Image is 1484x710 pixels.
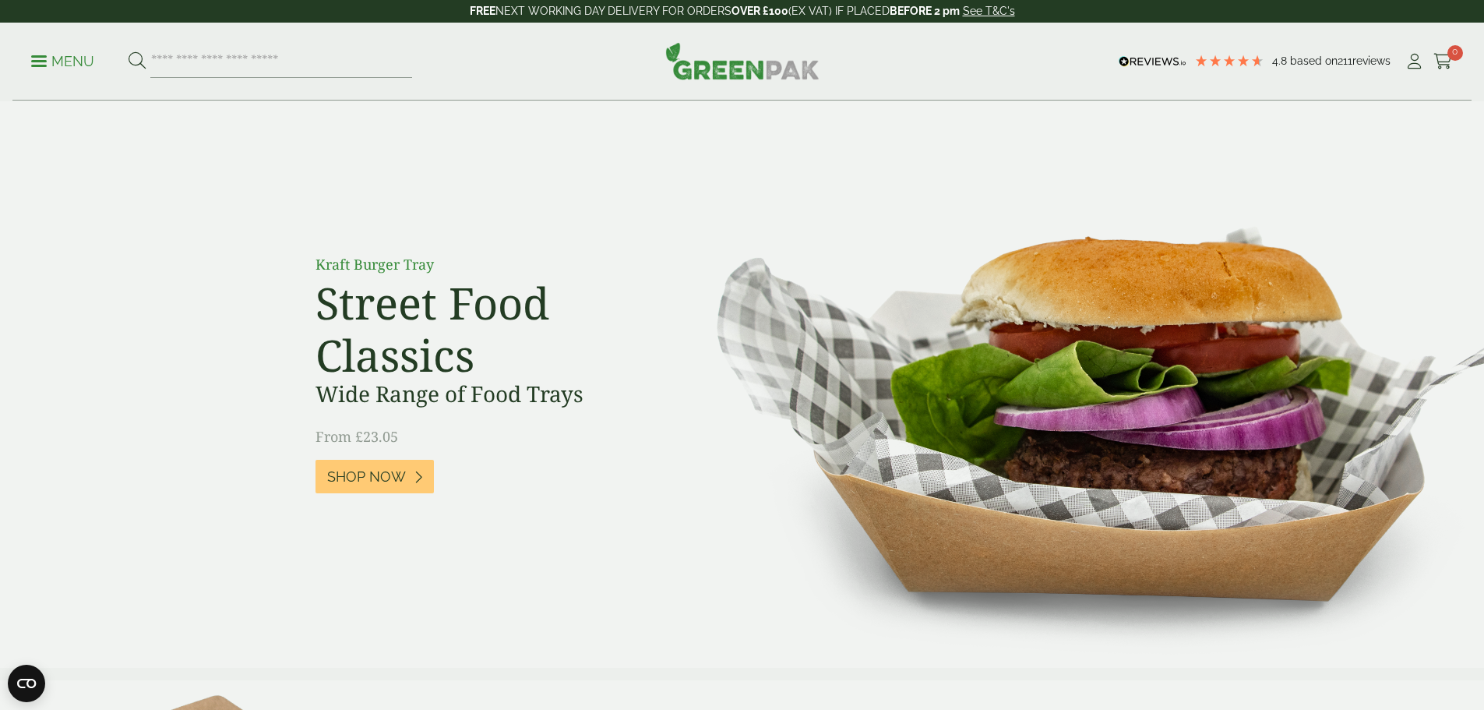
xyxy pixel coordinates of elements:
span: 4.8 [1272,55,1290,67]
strong: FREE [470,5,495,17]
a: 0 [1433,50,1453,73]
img: GreenPak Supplies [665,42,820,79]
button: Open CMP widget [8,665,45,702]
span: From £23.05 [315,427,398,446]
div: 4.79 Stars [1194,54,1264,68]
i: Cart [1433,54,1453,69]
a: Menu [31,52,94,68]
strong: BEFORE 2 pm [890,5,960,17]
a: See T&C's [963,5,1015,17]
span: 0 [1447,45,1463,61]
span: Shop Now [327,468,406,486]
span: 211 [1338,55,1352,67]
p: Menu [31,52,94,71]
a: Shop Now [315,460,434,493]
p: Kraft Burger Tray [315,254,666,275]
span: reviews [1352,55,1391,67]
h2: Street Food Classics [315,277,666,381]
span: Based on [1290,55,1338,67]
strong: OVER £100 [731,5,788,17]
i: My Account [1405,54,1424,69]
h3: Wide Range of Food Trays [315,381,666,408]
img: REVIEWS.io [1119,56,1186,67]
img: Street Food Classics [668,101,1484,668]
